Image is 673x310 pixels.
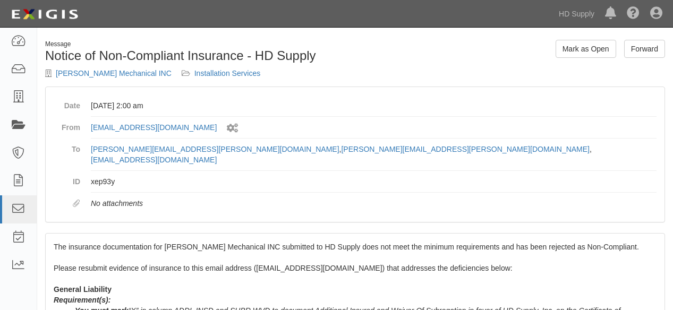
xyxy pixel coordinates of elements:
i: Sent by system workflow [227,124,238,133]
em: No attachments [91,199,143,208]
a: Forward [624,40,665,58]
img: logo-5460c22ac91f19d4615b14bd174203de0afe785f0fc80cf4dbbc73dc1793850b.png [8,5,81,24]
a: [PERSON_NAME][EMAIL_ADDRESS][PERSON_NAME][DOMAIN_NAME] [341,145,590,153]
div: Message [45,40,347,49]
h1: Notice of Non-Compliant Insurance - HD Supply [45,49,347,63]
dd: , , [91,139,657,171]
dd: xep93y [91,171,657,193]
dt: From [54,117,80,133]
a: [PERSON_NAME][EMAIL_ADDRESS][PERSON_NAME][DOMAIN_NAME] [91,145,339,153]
dt: Date [54,95,80,111]
dt: To [54,139,80,154]
a: Mark as Open [556,40,616,58]
a: [EMAIL_ADDRESS][DOMAIN_NAME] [91,156,217,164]
i: Attachments [73,200,80,208]
a: [EMAIL_ADDRESS][DOMAIN_NAME] [91,123,217,132]
i: Help Center - Complianz [627,7,640,20]
dt: ID [54,171,80,187]
b: Requirement(s): [54,296,110,304]
a: Installation Services [194,69,261,77]
dd: [DATE] 2:00 am [91,95,657,117]
a: [PERSON_NAME] Mechanical INC [56,69,172,77]
strong: General Liability [54,285,112,294]
a: HD Supply [553,3,600,24]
